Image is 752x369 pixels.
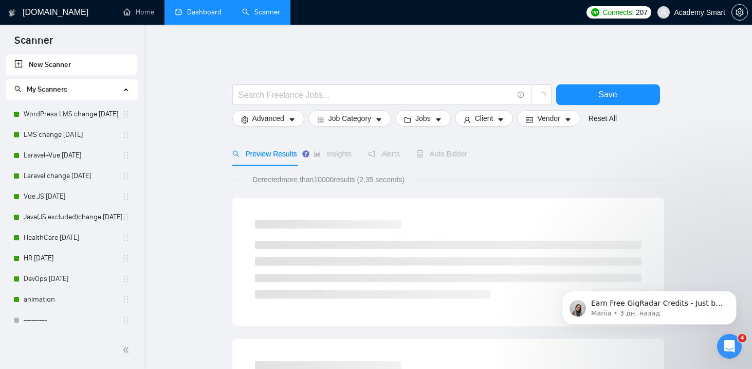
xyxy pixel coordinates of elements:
button: folderJobscaret-down [395,110,451,127]
button: settingAdvancedcaret-down [232,110,304,127]
span: Detected more than 10000 results (2.35 seconds) [245,174,412,185]
li: Laravel+Vue 30.06.2025 [6,145,137,166]
li: HR 16/06/2025 [6,248,137,269]
span: holder [122,110,130,118]
span: info-circle [518,92,524,98]
input: Search Freelance Jobs... [239,89,513,101]
span: Connects: [603,7,634,18]
a: Vue.JS [DATE] [24,186,122,207]
span: search [14,85,22,93]
span: holder [122,316,130,324]
span: loading [537,92,546,101]
span: bars [317,116,324,124]
span: holder [122,295,130,304]
span: folder [404,116,411,124]
span: setting [241,116,248,124]
a: DevOps [DATE] [24,269,122,289]
span: Insights [314,150,352,158]
span: holder [122,192,130,201]
span: user [660,9,667,16]
button: setting [731,4,748,21]
span: notification [368,150,375,157]
span: My Scanners [14,85,67,94]
a: animation [24,289,122,310]
li: Wordpress 31.03.2025 [6,330,137,351]
span: Vendor [537,113,560,124]
span: Scanner [6,33,61,55]
li: Java(JS excluded)change 07.07.2025 [6,207,137,227]
span: holder [122,131,130,139]
span: idcard [526,116,533,124]
span: area-chart [314,150,321,157]
a: searchScanner [242,8,280,16]
a: --------- [24,310,122,330]
span: Job Category [328,113,371,124]
span: caret-down [435,116,442,124]
span: robot [416,150,424,157]
li: animation [6,289,137,310]
a: Laravel+Vue [DATE] [24,145,122,166]
div: Tooltip anchor [301,149,310,159]
span: Jobs [415,113,431,124]
span: Alerts [368,150,400,158]
a: Laravel change [DATE] [24,166,122,186]
span: caret-down [564,116,572,124]
a: homeHome [123,8,154,16]
span: holder [122,151,130,160]
iframe: Intercom live chat [717,334,742,359]
li: HealthCare 21/07/2025 [6,227,137,248]
li: DevOps 07.07.2025 [6,269,137,289]
li: --------- [6,310,137,330]
span: My Scanners [27,85,67,94]
a: dashboardDashboard [175,8,222,16]
a: HealthCare [DATE] [24,227,122,248]
li: New Scanner [6,55,137,75]
li: Laravel change 14.07.2025 [6,166,137,186]
li: WordPress LMS change 14.07.2025 [6,104,137,125]
span: 4 [738,334,746,342]
a: Reset All [589,113,617,124]
span: Save [598,88,617,101]
button: idcardVendorcaret-down [517,110,580,127]
a: LMS change [DATE] [24,125,122,145]
li: Vue.JS 07.07.2025 [6,186,137,207]
li: LMS change 21/07/2025 [6,125,137,145]
button: Save [556,84,660,105]
a: HR [DATE] [24,248,122,269]
span: 207 [636,7,647,18]
span: double-left [122,345,133,355]
span: user [464,116,471,124]
span: Client [475,113,493,124]
span: holder [122,172,130,180]
span: holder [122,275,130,283]
button: userClientcaret-down [455,110,513,127]
span: Advanced [252,113,284,124]
span: Preview Results [232,150,297,158]
button: barsJob Categorycaret-down [308,110,391,127]
span: caret-down [497,116,504,124]
a: setting [731,8,748,16]
span: holder [122,234,130,242]
span: holder [122,254,130,262]
span: holder [122,213,130,221]
iframe: To enrich screen reader interactions, please activate Accessibility in Grammarly extension settings [546,269,752,341]
img: upwork-logo.png [591,8,599,16]
img: logo [9,5,16,21]
span: search [232,150,240,157]
a: WordPress LMS change [DATE] [24,104,122,125]
span: caret-down [375,116,382,124]
a: Java(JS excluded)change [DATE] [24,207,122,227]
span: caret-down [288,116,296,124]
span: Auto Bidder [416,150,467,158]
a: New Scanner [14,55,129,75]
